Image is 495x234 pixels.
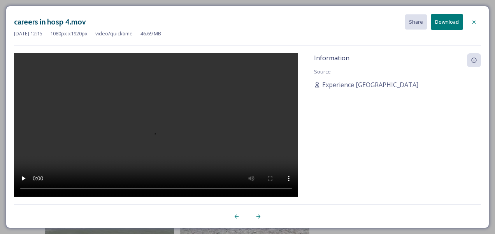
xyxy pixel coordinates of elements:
span: Information [314,54,349,62]
span: [DATE] 12:15 [14,30,42,37]
span: 1080 px x 1920 px [50,30,88,37]
span: Source [314,68,331,75]
span: Experience [GEOGRAPHIC_DATA] [322,80,418,89]
span: video/quicktime [95,30,133,37]
button: Share [405,14,427,30]
button: Download [431,14,463,30]
h3: careers in hosp 4.mov [14,16,86,28]
span: 46.69 MB [140,30,161,37]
